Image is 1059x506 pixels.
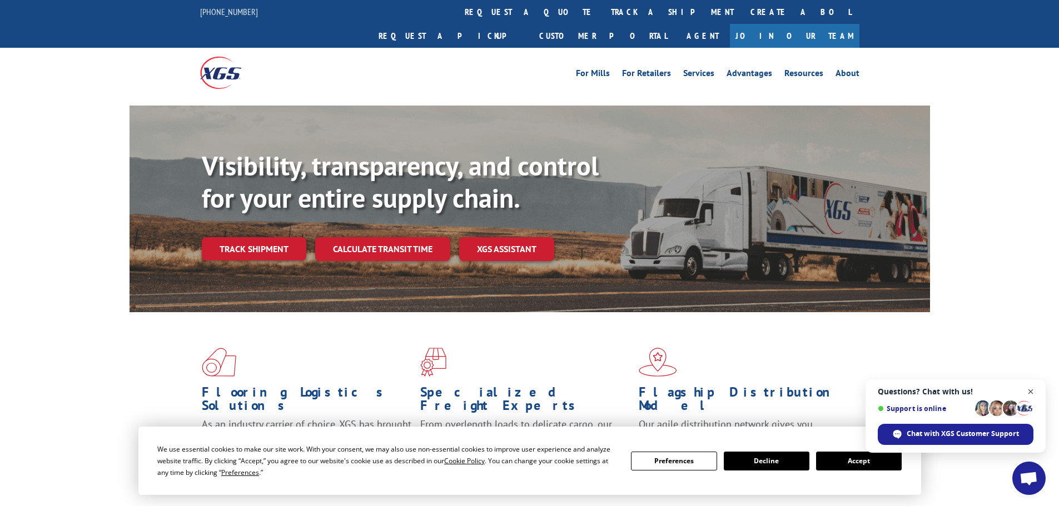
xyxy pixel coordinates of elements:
a: Calculate transit time [315,237,450,261]
div: Cookie Consent Prompt [138,427,921,495]
a: Request a pickup [370,24,531,48]
img: xgs-icon-focused-on-flooring-red [420,348,446,377]
a: [PHONE_NUMBER] [200,6,258,17]
div: Open chat [1012,462,1046,495]
a: Track shipment [202,237,306,260]
a: Join Our Team [730,24,859,48]
span: Support is online [878,404,971,413]
a: Resources [784,69,823,81]
div: Chat with XGS Customer Support [878,424,1033,445]
span: Chat with XGS Customer Support [907,429,1019,439]
a: For Mills [576,69,610,81]
h1: Flooring Logistics Solutions [202,385,412,418]
a: Advantages [727,69,772,81]
span: Questions? Chat with us! [878,387,1033,396]
a: XGS ASSISTANT [459,237,554,261]
button: Accept [816,452,902,470]
button: Decline [724,452,809,470]
h1: Specialized Freight Experts [420,385,630,418]
a: Customer Portal [531,24,675,48]
button: Preferences [631,452,717,470]
img: xgs-icon-flagship-distribution-model-red [639,348,677,377]
span: Cookie Policy [444,456,485,465]
span: Close chat [1024,385,1038,399]
h1: Flagship Distribution Model [639,385,849,418]
a: For Retailers [622,69,671,81]
p: From overlength loads to delicate cargo, our experienced staff knows the best way to move your fr... [420,418,630,467]
div: We use essential cookies to make our site work. With your consent, we may also use non-essential ... [157,443,618,478]
span: As an industry carrier of choice, XGS has brought innovation and dedication to flooring logistics... [202,418,411,457]
b: Visibility, transparency, and control for your entire supply chain. [202,148,599,215]
img: xgs-icon-total-supply-chain-intelligence-red [202,348,236,377]
a: Services [683,69,714,81]
span: Our agile distribution network gives you nationwide inventory management on demand. [639,418,843,444]
span: Preferences [221,468,259,477]
a: About [836,69,859,81]
a: Agent [675,24,730,48]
